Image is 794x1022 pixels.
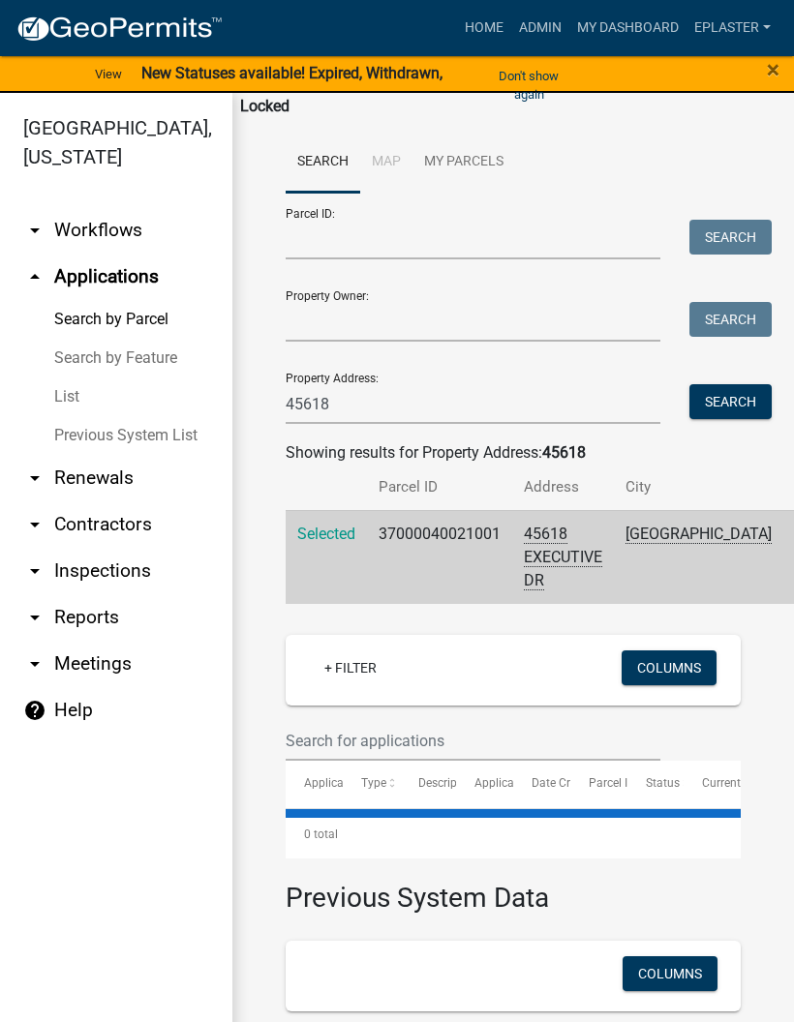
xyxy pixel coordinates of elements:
datatable-header-cell: Application Number [286,761,343,807]
i: arrow_drop_up [23,265,46,288]
span: Applicant [474,776,525,790]
span: Status [646,776,680,790]
span: × [767,56,779,83]
button: Close [767,58,779,81]
button: Don't show again [477,60,581,110]
a: + Filter [309,650,392,685]
button: Search [689,384,772,419]
strong: 45618 [542,443,586,462]
a: Admin [511,10,569,46]
button: Columns [623,956,718,991]
a: My Dashboard [569,10,687,46]
a: My Parcels [412,132,515,194]
button: Columns [622,650,717,685]
datatable-header-cell: Applicant [456,761,513,807]
i: arrow_drop_down [23,606,46,629]
datatable-header-cell: Description [400,761,457,807]
td: 37000040021001 [367,510,512,604]
div: Showing results for Property Address: [286,441,741,465]
i: arrow_drop_down [23,559,46,583]
datatable-header-cell: Type [343,761,400,807]
i: arrow_drop_down [23,652,46,676]
i: arrow_drop_down [23,513,46,536]
div: 0 total [286,810,741,858]
th: Address [512,465,614,510]
i: help [23,699,46,722]
span: Parcel ID [589,776,635,790]
datatable-header-cell: Date Created [513,761,570,807]
datatable-header-cell: Current Activity [684,761,741,807]
a: Selected [297,525,355,543]
input: Search for applications [286,721,660,761]
span: Type [361,776,386,790]
button: Search [689,302,772,337]
datatable-header-cell: Status [627,761,685,807]
button: Search [689,220,772,255]
a: Search [286,132,360,194]
a: eplaster [687,10,779,46]
span: Description [418,776,477,790]
span: Date Created [532,776,599,790]
a: Home [457,10,511,46]
i: arrow_drop_down [23,219,46,242]
a: View [87,58,130,90]
i: arrow_drop_down [23,466,46,490]
span: Application Number [304,776,410,790]
h3: Previous System Data [286,858,741,918]
strong: New Statuses available! Expired, Withdrawn, Locked [141,64,443,115]
th: City [614,465,783,510]
th: Parcel ID [367,465,512,510]
span: Current Activity [702,776,782,790]
datatable-header-cell: Parcel ID [570,761,627,807]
